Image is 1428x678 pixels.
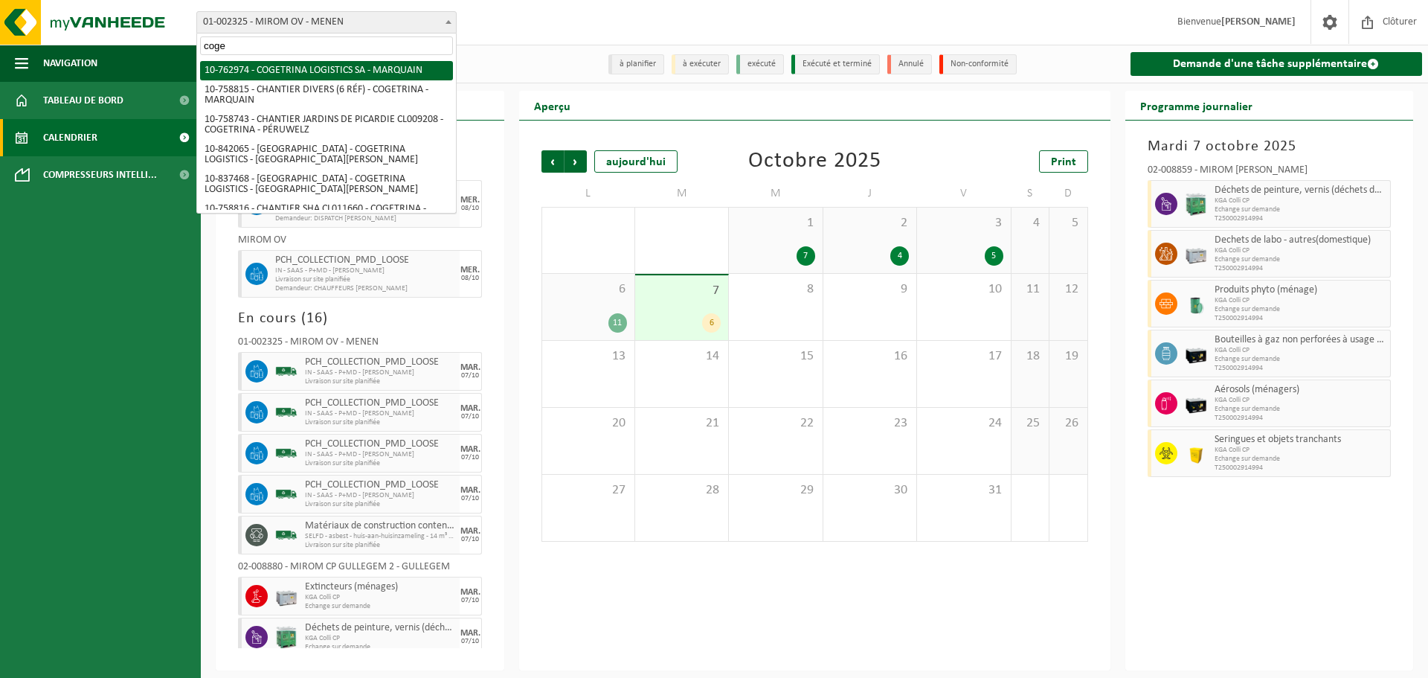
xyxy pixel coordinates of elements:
span: 30 [831,482,909,499]
span: IN - SAAS - P+MD - [PERSON_NAME] [305,409,456,418]
div: 02-008880 - MIROM CP GULLEGEM 2 - GULLEGEM [238,562,482,577]
span: KGA Colli CP [1215,246,1387,255]
span: KGA Colli CP [1215,296,1387,305]
span: Echange sur demande [1215,405,1387,414]
div: MAR. [460,527,480,536]
h2: Programme journalier [1125,91,1267,120]
span: KGA Colli CP [1215,196,1387,205]
strong: [PERSON_NAME] [1221,16,1296,28]
span: 10 [924,281,1003,298]
span: IN - SAAS - P+MD - [PERSON_NAME] [305,368,456,377]
span: PCH_COLLECTION_PMD_LOOSE [305,356,456,368]
td: S [1011,180,1049,207]
img: PB-HB-1400-HPE-GN-11 [1185,192,1207,217]
img: BL-SO-LV [275,524,297,546]
div: 07/10 [461,413,479,420]
span: 21 [643,415,721,432]
span: Aérosols (ménagers) [1215,384,1387,396]
li: 10-758816 - CHANTIER SHA CL011660 - COGETRINA - MOUSCRON [200,199,453,229]
span: Matériaux de construction contenant de l'amiante lié au ciment (non friable) [305,520,456,532]
span: 22 [736,415,814,432]
span: Echange sur demande [1215,455,1387,464]
span: Calendrier [43,119,97,156]
span: 8 [736,281,814,298]
span: IN - SAAS - P+MD - [PERSON_NAME] [305,450,456,459]
span: 11 [1019,281,1041,298]
div: 7 [797,246,815,266]
span: Livraison sur site planifiée [305,418,456,427]
span: Demandeur: CHAUFFEURS [PERSON_NAME] [275,284,456,293]
span: T250002914994 [1215,464,1387,473]
div: 07/10 [461,597,479,604]
img: PB-LB-0680-HPE-GY-11 [1185,243,1207,265]
div: 11 [608,313,627,333]
span: 9 [831,281,909,298]
span: KGA Colli CP [305,593,456,602]
img: LP-SB-00050-HPE-22 [1185,442,1207,464]
span: Livraison sur site planifiée [305,500,456,509]
div: MAR. [460,588,480,597]
li: 10-842065 - [GEOGRAPHIC_DATA] - COGETRINA LOGISTICS - [GEOGRAPHIC_DATA][PERSON_NAME] [200,140,453,170]
li: Annulé [887,54,932,74]
div: 07/10 [461,536,479,543]
span: 16 [306,311,323,326]
img: BL-SO-LV [275,401,297,423]
span: 12 [1057,281,1079,298]
li: 10-837468 - [GEOGRAPHIC_DATA] - COGETRINA LOGISTICS - [GEOGRAPHIC_DATA][PERSON_NAME] [200,170,453,199]
img: PB-OT-0200-MET-00-02 [1185,292,1207,315]
img: PB-HB-1400-HPE-GN-11 [275,625,297,650]
span: 13 [550,348,627,365]
div: MER. [460,196,480,205]
span: 1 [736,215,814,231]
div: 07/10 [461,638,479,645]
span: 17 [924,348,1003,365]
h3: En cours ( ) [238,307,482,330]
span: 25 [1019,415,1041,432]
div: 01-002325 - MIROM OV - MENEN [238,337,482,352]
div: 07/10 [461,454,479,461]
div: MER. [460,266,480,275]
span: 5 [1057,215,1079,231]
span: Produits phyto (ménage) [1215,284,1387,296]
span: T250002914994 [1215,264,1387,273]
a: Demande d'une tâche supplémentaire [1130,52,1423,76]
td: J [823,180,917,207]
li: 10-758815 - CHANTIER DIVERS (6 RÉF) - COGETRINA - MARQUAIN [200,80,453,110]
span: T250002914994 [1215,364,1387,373]
span: Echange sur demande [1215,355,1387,364]
span: 3 [924,215,1003,231]
span: Echange sur demande [1215,205,1387,214]
span: Livraison sur site planifiée [275,275,456,284]
span: Echange sur demande [305,602,456,611]
td: M [635,180,729,207]
h3: Mardi 7 octobre 2025 [1148,135,1392,158]
span: Bouteilles à gaz non perforées à usage unique (domestique) [1215,334,1387,346]
img: PB-LB-0680-HPE-BK-11 [1185,342,1207,365]
span: Suivant [565,150,587,173]
span: Demandeur: DISPATCH [PERSON_NAME] [275,214,456,223]
span: KGA Colli CP [1215,346,1387,355]
span: Livraison sur site planifiée [305,459,456,468]
span: Déchets de peinture, vernis (déchets domestiques) [1215,185,1387,196]
span: Print [1051,156,1076,168]
div: 5 [985,246,1003,266]
li: à planifier [608,54,664,74]
span: T250002914994 [1215,314,1387,323]
span: 19 [1057,348,1079,365]
div: Octobre 2025 [748,150,881,173]
a: Print [1039,150,1088,173]
span: KGA Colli CP [305,634,456,643]
li: Exécuté et terminé [791,54,880,74]
img: BL-SO-LV [275,442,297,464]
span: Seringues et objets tranchants [1215,434,1387,446]
span: 26 [1057,415,1079,432]
span: T250002914994 [1215,214,1387,223]
span: 2 [831,215,909,231]
img: BL-SO-LV [275,360,297,383]
div: MAR. [460,363,480,372]
span: Echange sur demande [305,643,456,652]
td: L [541,180,635,207]
div: MAR. [460,445,480,454]
span: 14 [643,348,721,365]
span: 18 [1019,348,1041,365]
